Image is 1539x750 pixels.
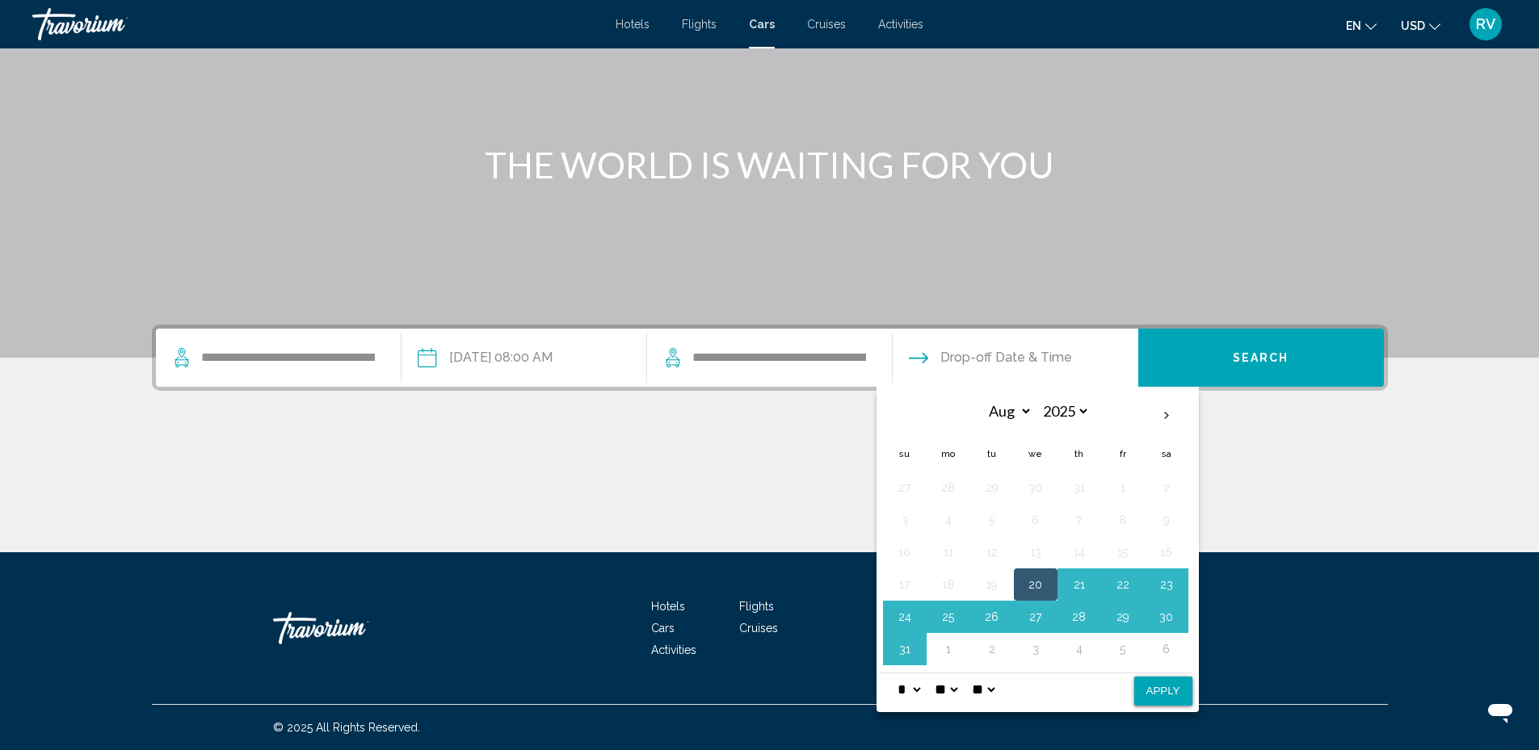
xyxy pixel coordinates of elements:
a: Travorium [32,8,599,40]
button: Day 6 [1023,509,1049,531]
button: Day 19 [979,573,1005,596]
h1: THE WORLD IS WAITING FOR YOU [467,144,1073,186]
button: Pickup date: Aug 20, 2025 08:00 AM [418,329,553,387]
button: Day 16 [1154,541,1179,564]
button: Change currency [1401,14,1440,37]
select: Select year [1037,397,1090,425]
button: Day 5 [979,509,1005,531]
button: Day 6 [1154,638,1179,660]
button: Day 30 [1023,476,1049,499]
button: Day 13 [1023,541,1049,564]
iframe: Button to launch messaging window [1474,685,1526,737]
span: RV [1476,16,1495,32]
button: Day 2 [1154,476,1179,499]
span: USD [1401,19,1425,32]
button: Day 7 [1066,509,1092,531]
span: en [1346,19,1361,32]
button: Day 21 [1066,573,1092,596]
button: Day 8 [1110,509,1136,531]
button: Day 4 [936,509,961,531]
button: Day 27 [1023,605,1049,628]
button: Day 29 [1110,605,1136,628]
button: Day 24 [892,605,918,628]
button: Day 14 [1066,541,1092,564]
button: Day 30 [1154,605,1179,628]
button: Search [1138,329,1384,387]
a: Hotels [616,18,650,31]
a: Cars [651,622,675,635]
button: Day 25 [936,605,961,628]
select: Select minute [931,673,961,706]
button: Day 15 [1110,541,1136,564]
a: Activities [651,643,696,656]
button: Day 18 [936,573,961,596]
button: User Menu [1465,7,1507,41]
a: Cruises [739,622,778,635]
button: Day 27 [892,476,918,499]
a: Cars [749,18,775,31]
button: Day 3 [1023,638,1049,660]
a: Flights [739,600,774,613]
select: Select AM/PM [969,673,998,706]
a: Cruises [807,18,846,31]
button: Next month [1145,397,1188,434]
button: Day 12 [979,541,1005,564]
button: Drop-off date [909,329,1072,387]
button: Day 29 [979,476,1005,499]
span: © 2025 All Rights Reserved. [273,721,420,734]
button: Apply [1134,677,1192,706]
button: Day 23 [1154,573,1179,596]
a: Hotels [651,600,685,613]
button: Day 17 [892,573,918,596]
button: Day 26 [979,605,1005,628]
button: Day 5 [1110,638,1136,660]
div: Search widget [156,329,1384,387]
button: Day 28 [936,476,961,499]
button: Day 31 [892,638,918,660]
button: Day 22 [1110,573,1136,596]
a: Flights [682,18,717,31]
select: Select month [980,397,1032,425]
button: Day 31 [1066,476,1092,499]
button: Day 2 [979,638,1005,660]
button: Day 9 [1154,509,1179,531]
button: Change language [1346,14,1377,37]
select: Select hour [894,673,923,706]
button: Day 1 [1110,476,1136,499]
button: Day 28 [1066,605,1092,628]
button: Day 20 [1023,573,1049,596]
a: Travorium [273,604,435,652]
button: Day 3 [892,509,918,531]
span: Search [1233,352,1289,365]
button: Day 11 [936,541,961,564]
a: Activities [878,18,923,31]
button: Day 4 [1066,638,1092,660]
button: Day 1 [936,638,961,660]
button: Day 10 [892,541,918,564]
